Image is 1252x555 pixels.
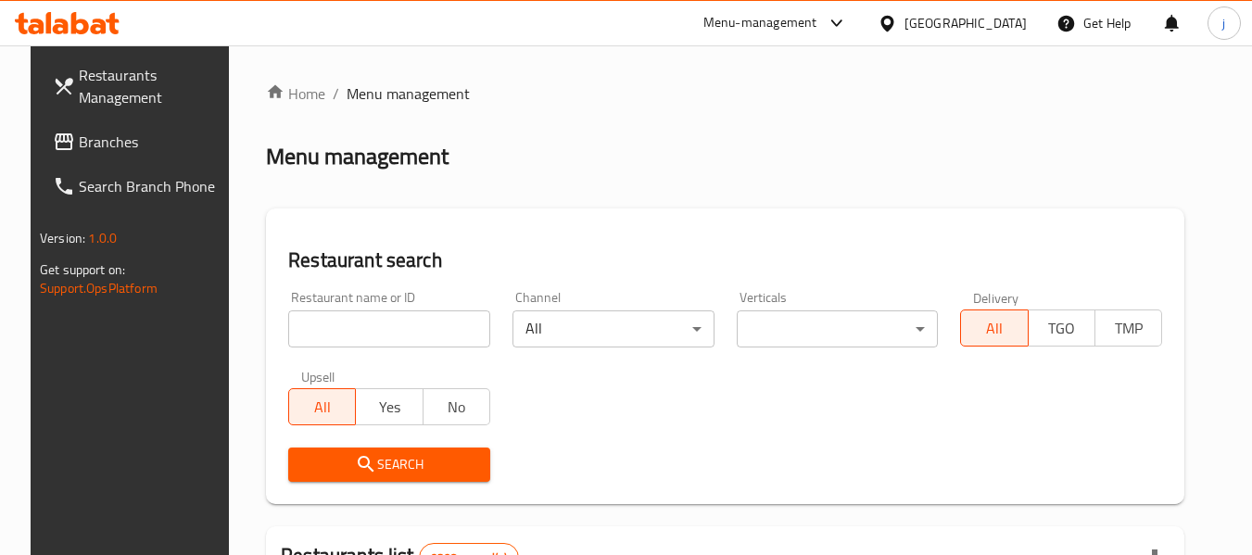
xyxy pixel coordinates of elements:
[266,82,1184,105] nav: breadcrumb
[79,175,225,197] span: Search Branch Phone
[355,388,423,425] button: Yes
[288,310,490,347] input: Search for restaurant name or ID..
[266,142,449,171] h2: Menu management
[288,246,1162,274] h2: Restaurant search
[297,394,348,421] span: All
[38,53,240,120] a: Restaurants Management
[431,394,483,421] span: No
[38,164,240,208] a: Search Branch Phone
[38,120,240,164] a: Branches
[904,13,1027,33] div: [GEOGRAPHIC_DATA]
[363,394,415,421] span: Yes
[40,258,125,282] span: Get support on:
[423,388,490,425] button: No
[79,64,225,108] span: Restaurants Management
[1028,309,1095,347] button: TGO
[40,226,85,250] span: Version:
[303,453,475,476] span: Search
[968,315,1020,342] span: All
[88,226,117,250] span: 1.0.0
[79,131,225,153] span: Branches
[266,82,325,105] a: Home
[40,276,158,300] a: Support.OpsPlatform
[1103,315,1155,342] span: TMP
[333,82,339,105] li: /
[960,309,1028,347] button: All
[301,370,335,383] label: Upsell
[737,310,939,347] div: ​
[973,291,1019,304] label: Delivery
[288,448,490,482] button: Search
[1094,309,1162,347] button: TMP
[1036,315,1088,342] span: TGO
[512,310,715,347] div: All
[347,82,470,105] span: Menu management
[703,12,817,34] div: Menu-management
[1222,13,1225,33] span: j
[288,388,356,425] button: All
